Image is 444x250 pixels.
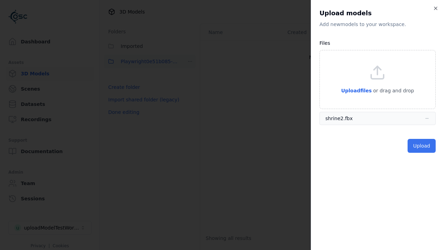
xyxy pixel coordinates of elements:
[319,8,436,18] h2: Upload models
[372,86,414,95] p: or drag and drop
[325,115,353,122] div: shrine2.fbx
[319,40,330,46] label: Files
[341,88,372,93] span: Upload files
[408,139,436,153] button: Upload
[319,21,436,28] p: Add new model s to your workspace.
